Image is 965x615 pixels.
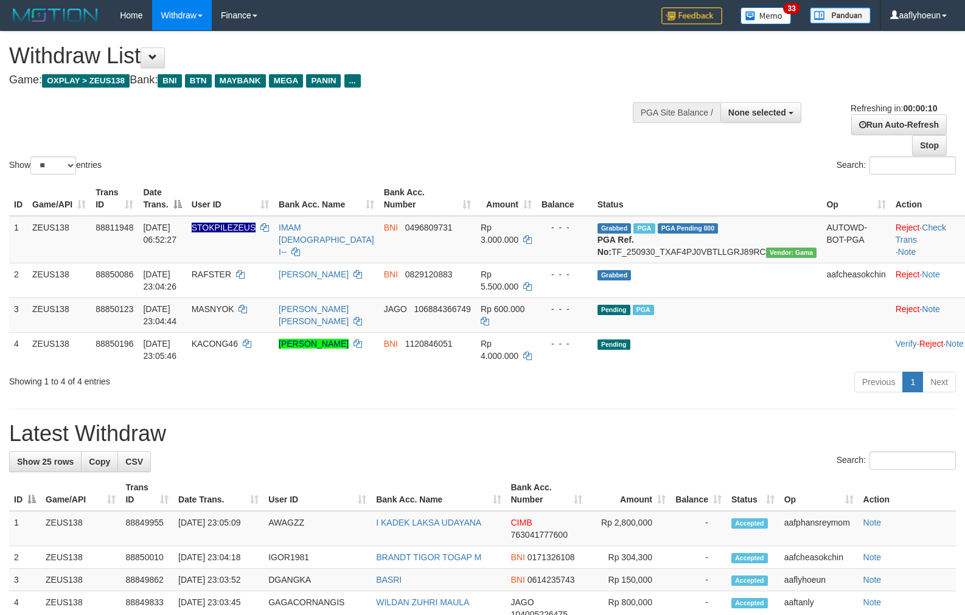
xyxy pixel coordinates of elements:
[542,303,588,315] div: - - -
[27,297,91,332] td: ZEUS138
[9,370,393,387] div: Showing 1 to 4 of 4 entries
[138,181,186,216] th: Date Trans.: activate to sort column descending
[120,476,173,511] th: Trans ID: activate to sort column ascending
[263,511,371,546] td: AWAGZZ
[726,476,779,511] th: Status: activate to sort column ascending
[728,108,786,117] span: None selected
[384,223,398,232] span: BNI
[633,223,655,234] span: Marked by aafsreyleap
[476,181,537,216] th: Amount: activate to sort column ascending
[898,247,916,257] a: Note
[851,103,937,113] span: Refreshing in:
[859,476,956,511] th: Action
[597,339,630,350] span: Pending
[528,575,575,585] span: Copy 0614235743 to clipboard
[274,181,379,216] th: Bank Acc. Name: activate to sort column ascending
[720,102,801,123] button: None selected
[896,223,946,245] a: Check Trans
[506,476,588,511] th: Bank Acc. Number: activate to sort column ascending
[597,223,632,234] span: Grabbed
[593,181,822,216] th: Status
[511,552,525,562] span: BNI
[9,451,82,472] a: Show 25 rows
[851,114,947,135] a: Run Auto-Refresh
[215,74,266,88] span: MAYBANK
[376,518,481,527] a: I KADEK LAKSA UDAYANA
[263,476,371,511] th: User ID: activate to sort column ascending
[9,476,41,511] th: ID: activate to sort column descending
[384,339,398,349] span: BNI
[27,216,91,263] td: ZEUS138
[919,339,944,349] a: Reject
[511,530,568,540] span: Copy 763041777600 to clipboard
[869,451,956,470] input: Search:
[41,546,120,569] td: ZEUS138
[263,569,371,591] td: DGANGKA
[481,223,518,245] span: Rp 3.000.000
[9,216,27,263] td: 1
[837,451,956,470] label: Search:
[671,569,726,591] td: -
[783,3,800,14] span: 33
[537,181,593,216] th: Balance
[633,305,654,315] span: Marked by aaftanly
[779,511,859,546] td: aafphansreymom
[192,304,234,314] span: MASNYOK
[946,339,964,349] a: Note
[542,268,588,280] div: - - -
[9,74,631,86] h4: Game: Bank:
[96,339,133,349] span: 88850196
[91,181,138,216] th: Trans ID: activate to sort column ascending
[593,216,822,263] td: TF_250930_TXAF4PJ0VBTLLGRJ89RC
[143,269,176,291] span: [DATE] 23:04:26
[671,546,726,569] td: -
[9,181,27,216] th: ID
[528,552,575,562] span: Copy 0171326108 to clipboard
[269,74,304,88] span: MEGA
[405,223,453,232] span: Copy 0496809731 to clipboard
[173,569,263,591] td: [DATE] 23:03:52
[376,597,469,607] a: WILDAN ZUHRI MAULA
[89,457,110,467] span: Copy
[9,332,27,367] td: 4
[143,304,176,326] span: [DATE] 23:04:44
[511,597,534,607] span: JAGO
[42,74,130,88] span: OXPLAY > ZEUS138
[379,181,476,216] th: Bank Acc. Number: activate to sort column ascending
[263,546,371,569] td: IGOR1981
[597,270,632,280] span: Grabbed
[896,269,920,279] a: Reject
[9,263,27,297] td: 2
[896,304,920,314] a: Reject
[384,304,407,314] span: JAGO
[27,332,91,367] td: ZEUS138
[9,297,27,332] td: 3
[41,511,120,546] td: ZEUS138
[854,372,903,392] a: Previous
[922,372,956,392] a: Next
[9,44,631,68] h1: Withdraw List
[405,269,453,279] span: Copy 0829120883 to clipboard
[597,305,630,315] span: Pending
[173,546,263,569] td: [DATE] 23:04:18
[903,103,937,113] strong: 00:00:10
[384,269,398,279] span: BNI
[661,7,722,24] img: Feedback.jpg
[192,269,231,279] span: RAFSTER
[821,181,890,216] th: Op: activate to sort column ascending
[863,597,882,607] a: Note
[731,575,768,586] span: Accepted
[740,7,792,24] img: Button%20Memo.svg
[41,476,120,511] th: Game/API: activate to sort column ascending
[96,269,133,279] span: 88850086
[187,181,274,216] th: User ID: activate to sort column ascending
[27,263,91,297] td: ZEUS138
[511,575,525,585] span: BNI
[81,451,118,472] a: Copy
[96,223,133,232] span: 88811948
[902,372,923,392] a: 1
[481,269,518,291] span: Rp 5.500.000
[17,457,74,467] span: Show 25 rows
[344,74,361,88] span: ...
[779,546,859,569] td: aafcheasokchin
